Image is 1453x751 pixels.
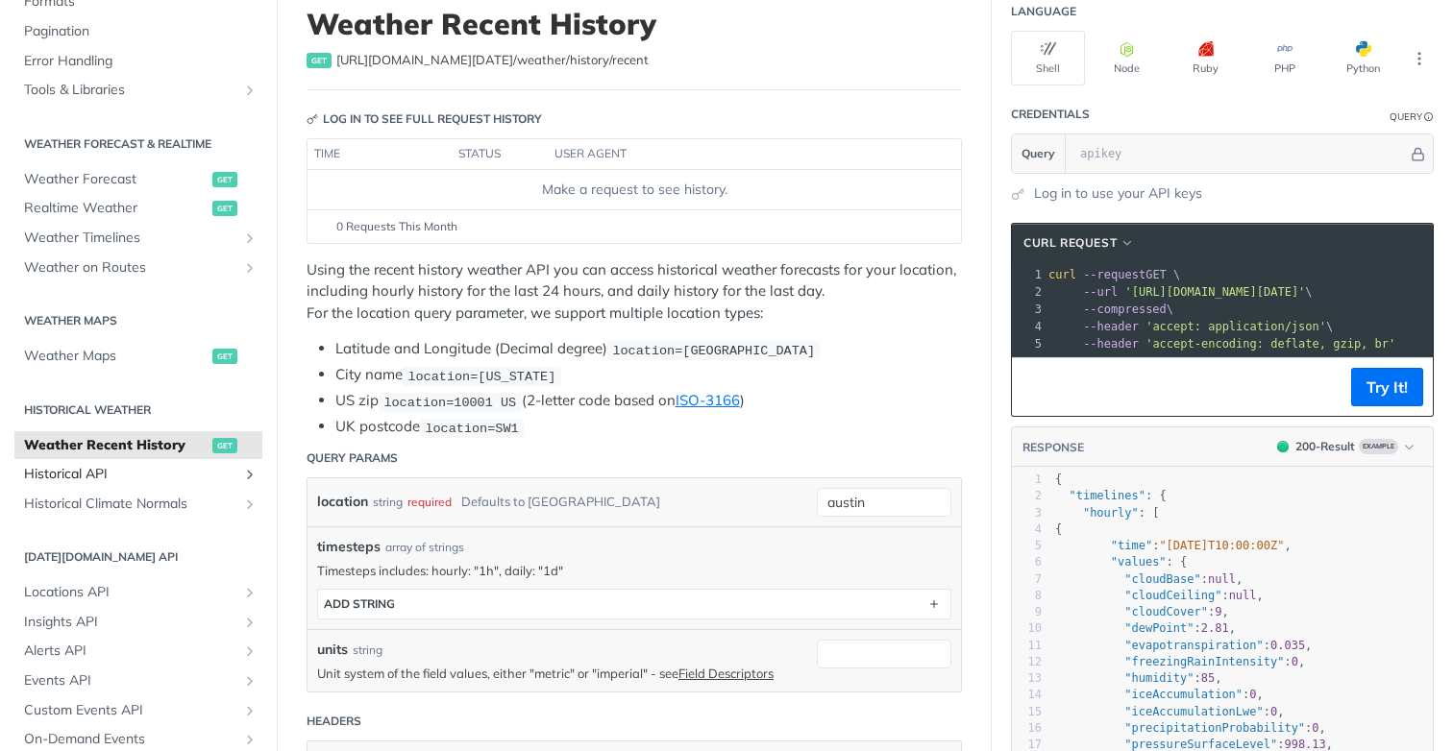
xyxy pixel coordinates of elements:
h2: Historical Weather [14,401,262,419]
span: : , [1055,688,1264,701]
th: status [452,139,548,170]
span: : , [1055,572,1243,586]
span: "time" [1111,539,1152,552]
span: : , [1055,605,1229,618]
div: string [373,488,403,516]
div: 3 [1012,301,1045,318]
span: location=[GEOGRAPHIC_DATA] [612,343,815,357]
button: Python [1326,31,1400,85]
div: 2 [1012,283,1045,301]
label: units [317,640,348,660]
p: Using the recent history weather API you can access historical weather forecasts for your locatio... [307,259,962,325]
span: : , [1055,705,1285,718]
div: Language [1011,3,1076,20]
a: Weather Forecastget [14,165,262,194]
button: More Languages [1405,44,1434,73]
button: Show subpages for Events API [242,673,258,689]
div: ADD string [324,596,395,611]
span: Weather Timelines [24,229,237,248]
span: get [212,438,237,453]
button: Show subpages for Tools & Libraries [242,83,258,98]
button: Show subpages for Locations API [242,585,258,600]
span: Error Handling [24,52,258,71]
span: : , [1055,655,1305,668]
svg: More ellipsis [1411,50,1428,67]
span: { [1055,472,1062,486]
span: "cloudCeiling" [1124,589,1221,602]
li: US zip (2-letter code based on ) [335,390,962,412]
span: null [1208,572,1236,586]
span: Weather Forecast [24,170,208,189]
span: Weather Maps [24,347,208,366]
a: Realtime Weatherget [14,194,262,223]
span: get [212,349,237,364]
span: '[URL][DOMAIN_NAME][DATE]' [1124,285,1305,299]
span: "freezingRainIntensity" [1124,655,1284,668]
div: 2 [1012,488,1042,504]
button: 200200-ResultExample [1268,437,1423,456]
span: \ [1048,285,1313,299]
span: : , [1055,721,1326,735]
span: "humidity" [1124,671,1194,685]
div: 12 [1012,654,1042,670]
span: 85 [1201,671,1215,685]
span: "[DATE]T10:00:00Z" [1159,539,1284,552]
button: Show subpages for Historical Climate Normals [242,497,258,512]
span: "cloudCover" [1124,605,1208,618]
span: curl [1048,268,1076,281]
div: 4 [1012,521,1042,538]
span: Historical Climate Normals [24,495,237,514]
label: location [317,488,368,516]
span: "iceAccumulationLwe" [1124,705,1264,718]
div: Query Params [307,449,398,467]
span: : , [1055,671,1222,685]
div: 3 [1012,505,1042,521]
button: Show subpages for Weather on Routes [242,260,258,276]
span: Query [1022,145,1055,162]
h2: [DATE][DOMAIN_NAME] API [14,548,262,566]
span: 0 [1292,655,1298,668]
span: GET \ [1048,268,1180,281]
button: Node [1090,31,1164,85]
button: Shell [1011,31,1085,85]
span: "precipitationProbability" [1124,721,1305,735]
div: required [407,488,452,516]
span: "iceAccumulation" [1124,688,1243,701]
span: Pagination [24,22,258,41]
span: : , [1055,621,1236,635]
span: --compressed [1083,303,1167,316]
div: 200 - Result [1295,438,1355,455]
span: "pressureSurfaceLevel" [1124,738,1277,751]
span: Insights API [24,613,237,632]
li: City name [335,364,962,386]
div: 1 [1012,266,1045,283]
span: 9 [1215,605,1221,618]
span: : , [1055,589,1264,602]
div: 5 [1012,335,1045,352]
button: RESPONSE [1022,438,1085,457]
svg: Key [307,113,318,125]
a: Tools & LibrariesShow subpages for Tools & Libraries [14,76,262,105]
div: array of strings [385,539,464,556]
span: 200 [1277,441,1289,452]
span: Custom Events API [24,701,237,720]
button: Show subpages for Custom Events API [242,703,258,718]
span: Alerts API [24,642,237,661]
span: get [212,201,237,216]
a: Log in to use your API keys [1034,183,1202,204]
div: Make a request to see history. [315,180,953,200]
span: https://api.tomorrow.io/v4/weather/history/recent [336,51,649,70]
span: Historical API [24,465,237,484]
div: 14 [1012,687,1042,703]
span: { [1055,522,1062,536]
p: Timesteps includes: hourly: "1h", daily: "1d" [317,562,951,579]
span: : [ [1055,506,1159,520]
a: Weather TimelinesShow subpages for Weather Timelines [14,224,262,253]
span: get [212,172,237,187]
div: 5 [1012,538,1042,554]
input: apikey [1071,134,1408,173]
i: Information [1424,112,1434,122]
span: 0 Requests This Month [336,218,457,235]
th: time [308,139,452,170]
span: : , [1055,539,1292,552]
